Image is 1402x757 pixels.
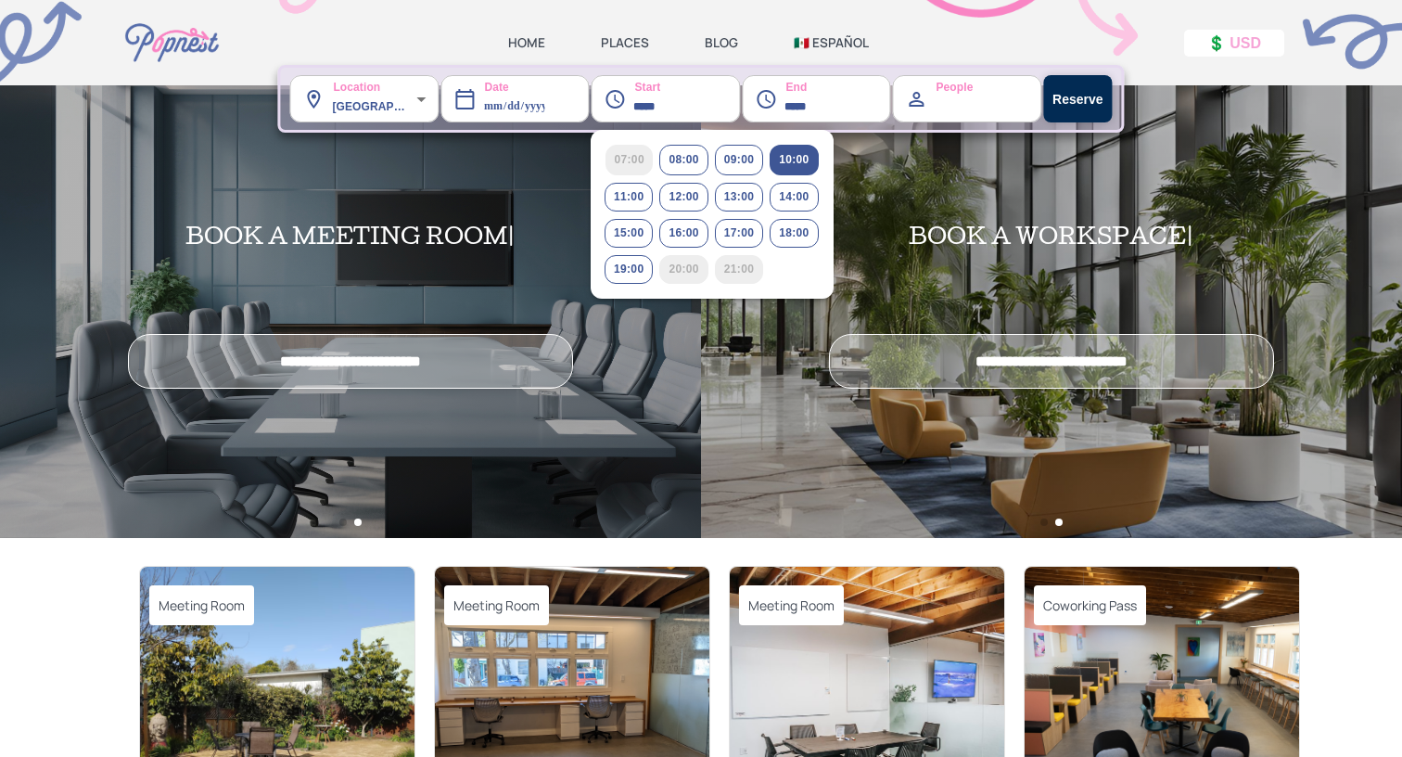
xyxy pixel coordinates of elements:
button: 16:00 [659,219,707,248]
button: 12:00 [659,183,707,212]
button: 08:00 [659,145,707,175]
button: 19:00 [605,255,653,284]
button: 10:00 [770,145,818,175]
button: 18:00 [770,219,818,248]
button: 13:00 [715,183,763,212]
button: 17:00 [715,219,763,248]
button: 15:00 [605,219,653,248]
button: 14:00 [770,183,818,212]
button: 11:00 [605,183,653,212]
button: 09:00 [715,145,763,175]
